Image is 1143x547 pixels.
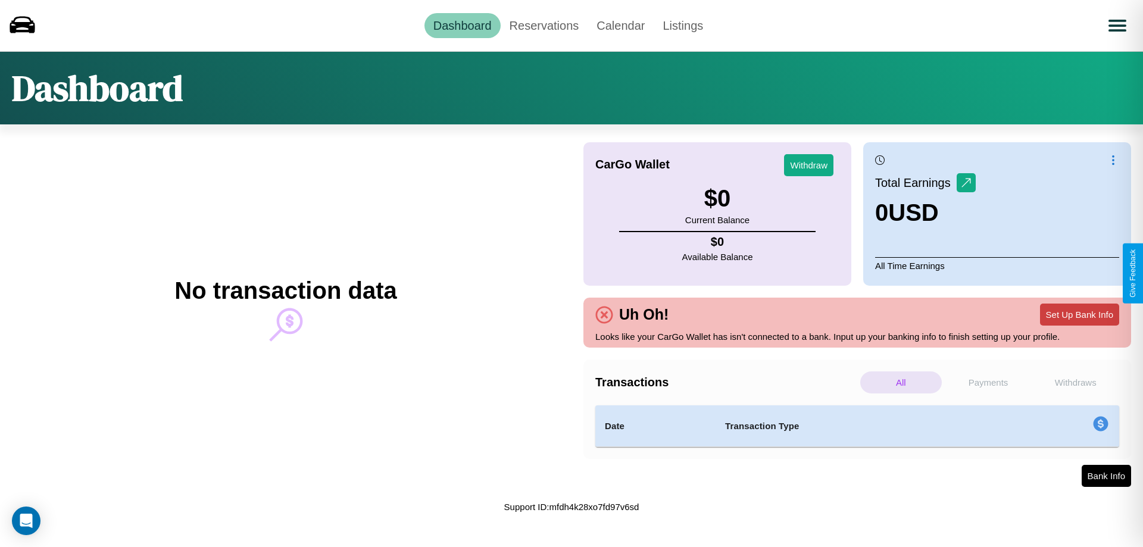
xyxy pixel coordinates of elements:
[875,199,976,226] h3: 0 USD
[501,13,588,38] a: Reservations
[682,235,753,249] h4: $ 0
[12,507,40,535] div: Open Intercom Messenger
[948,371,1029,393] p: Payments
[613,306,674,323] h4: Uh Oh!
[1035,371,1116,393] p: Withdraws
[595,329,1119,345] p: Looks like your CarGo Wallet has isn't connected to a bank. Input up your banking info to finish ...
[595,405,1119,447] table: simple table
[504,499,639,515] p: Support ID: mfdh4k28xo7fd97v6sd
[12,64,183,112] h1: Dashboard
[605,419,706,433] h4: Date
[682,249,753,265] p: Available Balance
[860,371,942,393] p: All
[654,13,712,38] a: Listings
[595,158,670,171] h4: CarGo Wallet
[1129,249,1137,298] div: Give Feedback
[875,257,1119,274] p: All Time Earnings
[424,13,501,38] a: Dashboard
[685,212,749,228] p: Current Balance
[174,277,396,304] h2: No transaction data
[588,13,654,38] a: Calendar
[685,185,749,212] h3: $ 0
[1040,304,1119,326] button: Set Up Bank Info
[1082,465,1131,487] button: Bank Info
[595,376,857,389] h4: Transactions
[725,419,995,433] h4: Transaction Type
[875,172,957,193] p: Total Earnings
[1101,9,1134,42] button: Open menu
[784,154,833,176] button: Withdraw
